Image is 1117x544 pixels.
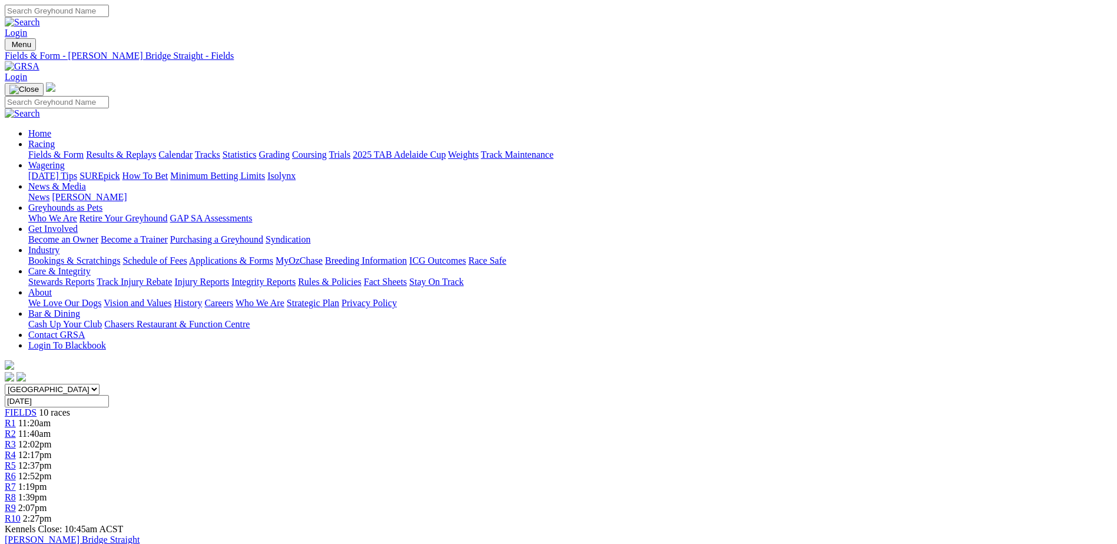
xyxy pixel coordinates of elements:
[5,439,16,449] a: R3
[276,256,323,266] a: MyOzChase
[28,319,1112,330] div: Bar & Dining
[5,407,37,417] a: FIELDS
[5,5,109,17] input: Search
[28,277,1112,287] div: Care & Integrity
[5,418,16,428] a: R1
[28,213,1112,224] div: Greyhounds as Pets
[189,256,273,266] a: Applications & Forms
[28,256,1112,266] div: Industry
[28,309,80,319] a: Bar & Dining
[5,372,14,382] img: facebook.svg
[28,340,106,350] a: Login To Blackbook
[12,40,31,49] span: Menu
[28,224,78,234] a: Get Involved
[409,256,466,266] a: ICG Outcomes
[79,171,120,181] a: SUREpick
[353,150,446,160] a: 2025 TAB Adelaide Cup
[28,171,77,181] a: [DATE] Tips
[28,287,52,297] a: About
[122,171,168,181] a: How To Bet
[5,83,44,96] button: Toggle navigation
[195,150,220,160] a: Tracks
[28,298,101,308] a: We Love Our Dogs
[28,245,59,255] a: Industry
[364,277,407,287] a: Fact Sheets
[39,407,70,417] span: 10 races
[28,171,1112,181] div: Wagering
[5,72,27,82] a: Login
[18,418,51,428] span: 11:20am
[5,51,1112,61] a: Fields & Form - [PERSON_NAME] Bridge Straight - Fields
[28,203,102,213] a: Greyhounds as Pets
[174,298,202,308] a: History
[5,108,40,119] img: Search
[28,234,98,244] a: Become an Owner
[28,160,65,170] a: Wagering
[342,298,397,308] a: Privacy Policy
[9,85,39,94] img: Close
[79,213,168,223] a: Retire Your Greyhound
[46,82,55,92] img: logo-grsa-white.png
[28,266,91,276] a: Care & Integrity
[174,277,229,287] a: Injury Reports
[23,513,52,523] span: 2:27pm
[5,429,16,439] a: R2
[5,482,16,492] a: R7
[409,277,463,287] a: Stay On Track
[52,192,127,202] a: [PERSON_NAME]
[28,277,94,287] a: Stewards Reports
[204,298,233,308] a: Careers
[5,503,16,513] a: R9
[28,181,86,191] a: News & Media
[28,256,120,266] a: Bookings & Scratchings
[170,171,265,181] a: Minimum Betting Limits
[18,439,52,449] span: 12:02pm
[329,150,350,160] a: Trials
[18,450,52,460] span: 12:17pm
[5,471,16,481] a: R6
[5,450,16,460] a: R4
[28,192,49,202] a: News
[5,38,36,51] button: Toggle navigation
[5,460,16,470] a: R5
[448,150,479,160] a: Weights
[5,513,21,523] a: R10
[5,395,109,407] input: Select date
[325,256,407,266] a: Breeding Information
[287,298,339,308] a: Strategic Plan
[5,61,39,72] img: GRSA
[16,372,26,382] img: twitter.svg
[28,330,85,340] a: Contact GRSA
[5,28,27,38] a: Login
[28,298,1112,309] div: About
[28,139,55,149] a: Racing
[28,128,51,138] a: Home
[28,234,1112,245] div: Get Involved
[5,524,123,534] span: Kennels Close: 10:45am ACST
[231,277,296,287] a: Integrity Reports
[5,492,16,502] a: R8
[18,471,52,481] span: 12:52pm
[104,319,250,329] a: Chasers Restaurant & Function Centre
[266,234,310,244] a: Syndication
[267,171,296,181] a: Isolynx
[259,150,290,160] a: Grading
[5,96,109,108] input: Search
[28,319,102,329] a: Cash Up Your Club
[104,298,171,308] a: Vision and Values
[481,150,553,160] a: Track Maintenance
[28,150,84,160] a: Fields & Form
[298,277,362,287] a: Rules & Policies
[5,360,14,370] img: logo-grsa-white.png
[170,213,253,223] a: GAP SA Assessments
